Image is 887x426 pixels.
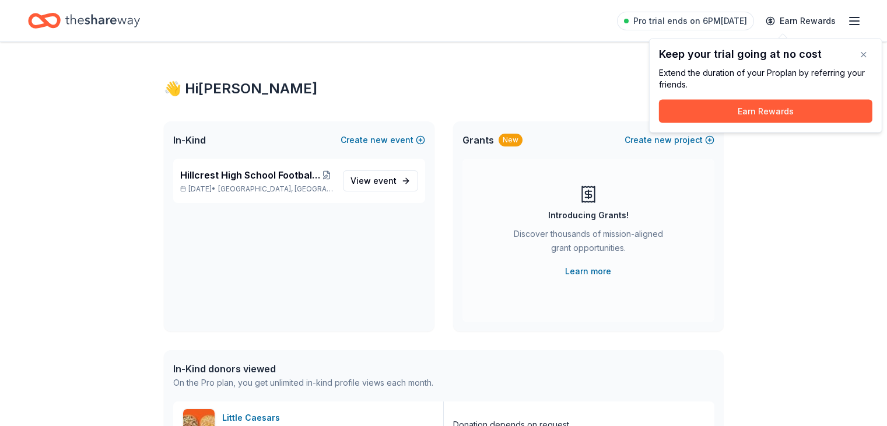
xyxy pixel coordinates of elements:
[373,176,397,186] span: event
[759,11,843,32] a: Earn Rewards
[659,67,872,90] div: Extend the duration of your Pro plan by referring your friends.
[462,133,494,147] span: Grants
[218,184,333,194] span: [GEOGRAPHIC_DATA], [GEOGRAPHIC_DATA]
[565,264,611,278] a: Learn more
[173,133,206,147] span: In-Kind
[548,208,629,222] div: Introducing Grants!
[370,133,388,147] span: new
[654,133,672,147] span: new
[625,133,714,147] button: Createnewproject
[633,14,747,28] span: Pro trial ends on 6PM[DATE]
[509,227,668,260] div: Discover thousands of mission-aligned grant opportunities.
[222,411,285,425] div: Little Caesars
[173,376,433,390] div: On the Pro plan, you get unlimited in-kind profile views each month.
[350,174,397,188] span: View
[343,170,418,191] a: View event
[164,79,724,98] div: 👋 Hi [PERSON_NAME]
[28,7,140,34] a: Home
[659,100,872,123] button: Earn Rewards
[180,168,320,182] span: Hillcrest High School Football Pre & Post-Game Meals
[180,184,334,194] p: [DATE] •
[341,133,425,147] button: Createnewevent
[617,12,754,30] a: Pro trial ends on 6PM[DATE]
[173,362,433,376] div: In-Kind donors viewed
[659,48,872,60] div: Keep your trial going at no cost
[499,134,523,146] div: New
